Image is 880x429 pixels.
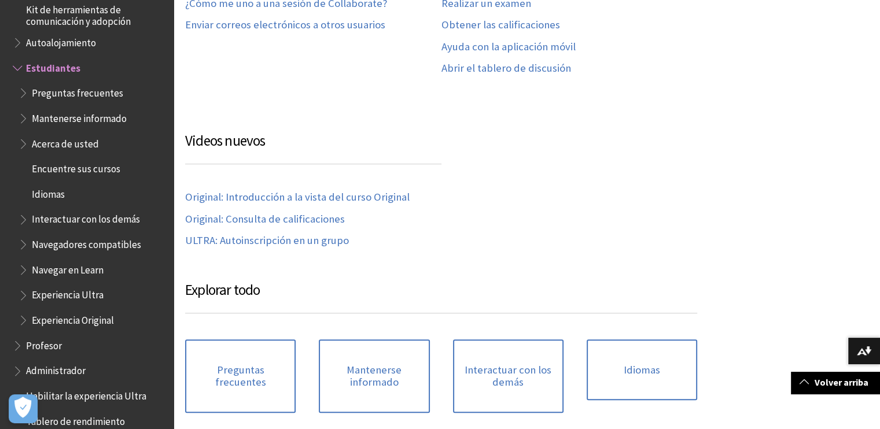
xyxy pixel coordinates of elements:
[32,260,104,276] span: Navegar en Learn
[441,62,571,75] a: Abrir el tablero de discusión
[26,361,86,377] span: Administrador
[32,109,127,124] span: Mantenerse informado
[453,339,564,413] a: Interactuar con los demás
[26,58,80,74] span: Estudiantes
[32,210,140,225] span: Interactuar con los demás
[26,412,125,427] span: Tablero de rendimiento
[26,386,146,402] span: Habilitar la experiencia Ultra
[32,184,65,200] span: Idiomas
[32,235,141,250] span: Navegadores compatibles
[185,130,441,164] h3: Videos nuevos
[32,310,114,326] span: Experiencia Original
[185,191,410,204] a: Original: Introducción a la vista del curso Original
[587,339,697,401] a: Idiomas
[26,336,62,352] span: Profesor
[26,33,96,49] span: Autoalojamiento
[319,339,429,413] a: Mantenerse informado
[185,19,385,32] a: Enviar correos electrónicos a otros usuarios
[791,372,880,393] a: Volver arriba
[185,213,345,226] a: Original: Consulta de calificaciones
[441,19,560,32] a: Obtener las calificaciones
[32,286,104,301] span: Experiencia Ultra
[32,159,120,175] span: Encuentre sus cursos
[185,339,296,413] a: Preguntas frecuentes
[185,234,349,247] a: ULTRA: Autoinscripción en un grupo
[9,394,38,423] button: Abrir preferencias
[441,40,576,54] a: Ayuda con la aplicación móvil
[32,83,123,99] span: Preguntas frecuentes
[185,279,697,313] h3: Explorar todo
[32,134,99,150] span: Acerca de usted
